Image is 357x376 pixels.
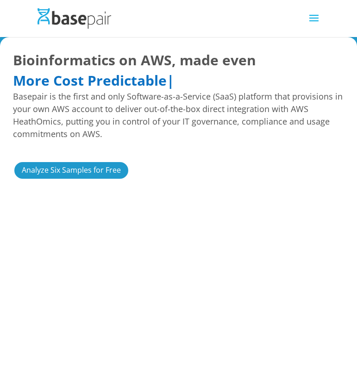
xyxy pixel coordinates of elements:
[13,71,167,90] span: More Cost Predictable
[179,309,346,365] iframe: Drift Widget Chat Controller
[167,71,175,90] span: |
[38,8,111,28] img: Basepair
[13,50,256,70] span: Bioinformatics on AWS, made even
[13,161,130,181] a: Analyze Six Samples for Free
[13,90,344,140] span: Basepair is the first and only Software-as-a-Service (SaaS) platform that provisions in your own ...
